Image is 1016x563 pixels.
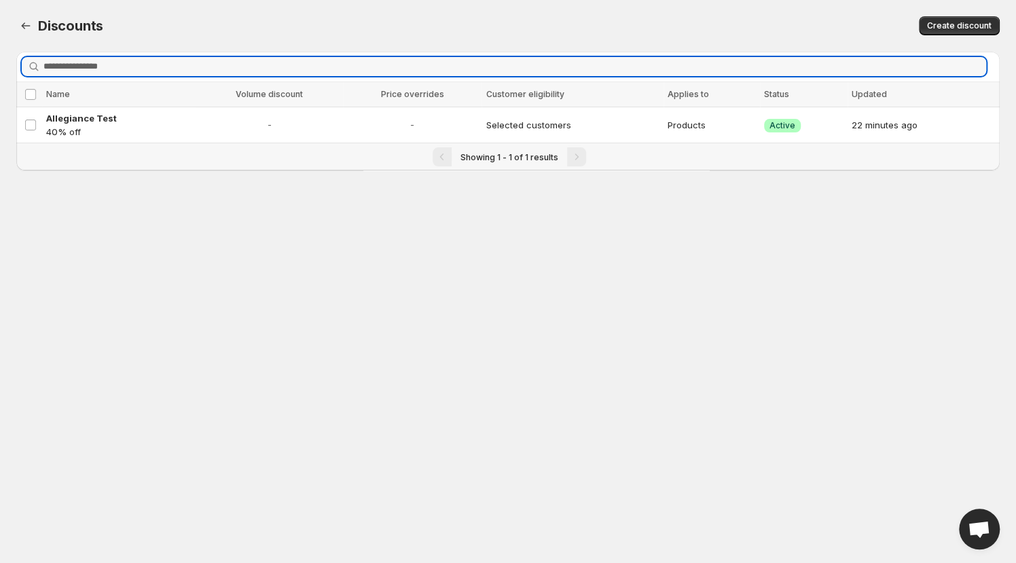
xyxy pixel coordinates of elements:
[38,18,103,34] span: Discounts
[16,16,35,35] button: Back to dashboard
[381,89,444,99] span: Price overrides
[919,16,1000,35] button: Create discount
[668,89,709,99] span: Applies to
[852,89,887,99] span: Updated
[664,107,760,143] td: Products
[347,118,478,132] span: -
[848,107,1000,143] td: 22 minutes ago
[46,113,117,124] span: Allegiance Test
[46,89,70,99] span: Name
[482,107,663,143] td: Selected customers
[764,89,789,99] span: Status
[46,125,192,139] p: 40% off
[200,118,338,132] span: -
[486,89,564,99] span: Customer eligibility
[927,20,992,31] span: Create discount
[16,143,1000,170] nav: Pagination
[46,111,192,125] a: Allegiance Test
[460,152,558,162] span: Showing 1 - 1 of 1 results
[236,89,303,99] span: Volume discount
[769,120,795,131] span: Active
[959,509,1000,549] a: Open chat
